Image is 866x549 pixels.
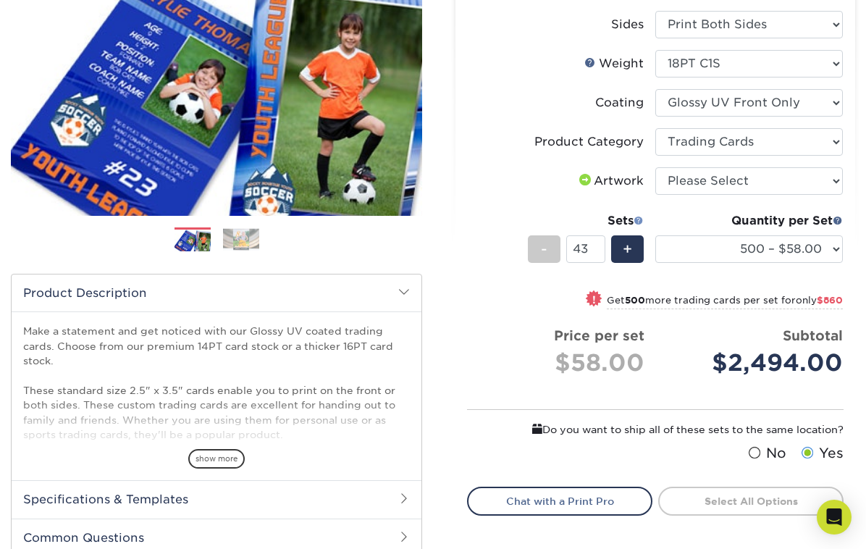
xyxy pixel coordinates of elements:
div: Artwork [576,172,644,190]
span: ! [592,292,596,307]
a: Select All Options [658,487,844,516]
div: Do you want to ship all of these sets to the same location? [467,422,844,437]
div: Coating [595,94,644,112]
span: + [623,238,632,260]
small: Get more trading cards per set for [607,295,843,309]
p: Make a statement and get noticed with our Glossy UV coated trading cards. Choose from our premium... [23,324,410,501]
h2: Product Description [12,274,421,311]
strong: 500 [625,295,645,306]
div: Product Category [534,133,644,151]
label: Yes [798,443,844,464]
div: Sides [611,16,644,33]
div: $58.00 [479,345,644,380]
span: $860 [817,295,843,306]
label: No [745,443,786,464]
div: $2,494.00 [666,345,843,380]
span: - [541,238,547,260]
span: show more [188,449,245,469]
div: Weight [584,55,644,72]
a: Chat with a Print Pro [467,487,652,516]
div: Sets [528,212,644,230]
h2: Specifications & Templates [12,480,421,518]
strong: Subtotal [783,327,843,343]
strong: Price per set [554,327,644,343]
div: Quantity per Set [655,212,843,230]
span: only [796,295,843,306]
div: Open Intercom Messenger [817,500,852,535]
img: Trading Cards 01 [175,228,211,253]
img: Trading Cards 02 [223,228,259,251]
iframe: Google Customer Reviews [4,505,123,544]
